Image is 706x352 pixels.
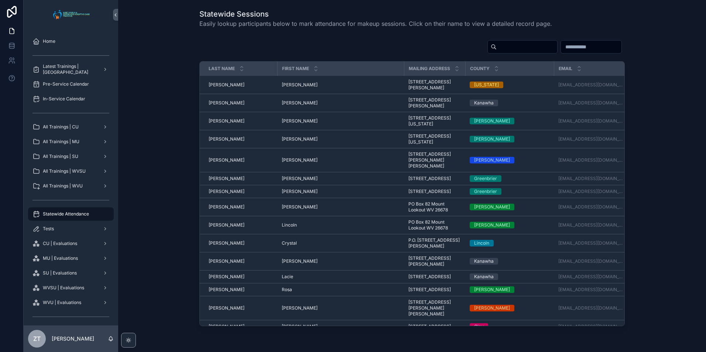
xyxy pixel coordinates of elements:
[558,204,624,210] a: [EMAIL_ADDRESS][DOMAIN_NAME]
[33,334,41,343] span: ZT
[474,136,510,142] div: [PERSON_NAME]
[209,274,244,280] span: [PERSON_NAME]
[408,274,461,280] a: [STREET_ADDRESS]
[282,118,318,124] span: [PERSON_NAME]
[28,237,114,250] a: CU | Evaluations
[282,324,400,329] a: [PERSON_NAME]
[470,188,549,195] a: Greenbrier
[474,222,510,228] div: [PERSON_NAME]
[209,100,273,106] a: [PERSON_NAME]
[28,150,114,163] a: All Trainings | SU
[282,222,400,228] a: Lincoln
[282,136,318,142] span: [PERSON_NAME]
[408,287,461,293] a: [STREET_ADDRESS]
[474,118,510,124] div: [PERSON_NAME]
[209,66,235,72] span: Last Name
[558,157,624,163] a: [EMAIL_ADDRESS][DOMAIN_NAME]
[43,300,81,306] span: WVU | Evaluations
[558,287,624,293] a: [EMAIL_ADDRESS][DOMAIN_NAME]
[209,157,244,163] span: [PERSON_NAME]
[558,100,624,106] a: [EMAIL_ADDRESS][DOMAIN_NAME]
[470,100,549,106] a: Kanawha
[408,299,461,317] a: [STREET_ADDRESS][PERSON_NAME][PERSON_NAME]
[470,66,490,72] span: County
[558,118,624,124] a: [EMAIL_ADDRESS][DOMAIN_NAME]
[209,240,273,246] a: [PERSON_NAME]
[43,241,77,246] span: CU | Evaluations
[209,82,273,88] a: [PERSON_NAME]
[474,204,510,210] div: [PERSON_NAME]
[209,222,273,228] a: [PERSON_NAME]
[470,273,549,280] a: Kanawha
[209,136,244,142] span: [PERSON_NAME]
[282,305,400,311] a: [PERSON_NAME]
[28,266,114,280] a: SU | Evaluations
[470,157,549,163] a: [PERSON_NAME]
[408,133,461,145] a: [STREET_ADDRESS][US_STATE]
[209,287,273,293] a: [PERSON_NAME]
[43,139,79,145] span: All Trainings | MU
[470,204,549,210] a: [PERSON_NAME]
[209,136,273,142] a: [PERSON_NAME]
[282,82,400,88] a: [PERSON_NAME]
[474,100,494,106] div: Kanawha
[282,222,297,228] span: Lincoln
[470,240,549,246] a: Lincoln
[43,153,78,159] span: All Trainings | SU
[558,305,624,311] a: [EMAIL_ADDRESS][DOMAIN_NAME]
[474,157,510,163] div: [PERSON_NAME]
[43,226,54,232] span: Tests
[474,82,499,88] div: [US_STATE]
[408,237,461,249] span: P.O. [STREET_ADDRESS][PERSON_NAME]
[474,240,489,246] div: Lincoln
[28,281,114,294] a: WVSU | Evaluations
[558,176,624,182] a: [EMAIL_ADDRESS][DOMAIN_NAME]
[209,82,244,88] span: [PERSON_NAME]
[28,179,114,193] a: All Trainings | WVU
[28,135,114,148] a: All Trainings | MU
[43,183,83,189] span: All Trainings | WVU
[470,305,549,311] a: [PERSON_NAME]
[43,81,89,87] span: Pre-Service Calendar
[24,30,118,325] div: scrollable content
[474,258,494,265] div: Kanawha
[470,136,549,142] a: [PERSON_NAME]
[558,222,624,228] a: [EMAIL_ADDRESS][DOMAIN_NAME]
[28,165,114,178] a: All Trainings | WVSU
[199,19,552,28] span: Easily lookup participants below to mark attendance for makeup sessions. Click on their name to v...
[282,274,293,280] span: Lacie
[558,82,624,88] a: [EMAIL_ADDRESS][DOMAIN_NAME]
[558,324,624,329] a: [EMAIL_ADDRESS][DOMAIN_NAME]
[282,189,318,194] span: [PERSON_NAME]
[559,66,572,72] span: Email
[209,305,273,311] a: [PERSON_NAME]
[43,270,77,276] span: SU | Evaluations
[282,82,318,88] span: [PERSON_NAME]
[409,66,450,72] span: Mailing Address
[209,258,273,264] a: [PERSON_NAME]
[52,335,94,342] p: [PERSON_NAME]
[282,324,318,329] span: [PERSON_NAME]
[282,305,318,311] span: [PERSON_NAME]
[282,204,400,210] a: [PERSON_NAME]
[209,118,244,124] span: [PERSON_NAME]
[209,204,273,210] a: [PERSON_NAME]
[282,287,292,293] span: Rosa
[282,157,400,163] a: [PERSON_NAME]
[408,151,461,169] span: [STREET_ADDRESS][PERSON_NAME][PERSON_NAME]
[282,189,400,194] a: [PERSON_NAME]
[28,77,114,91] a: Pre-Service Calendar
[209,189,273,194] a: [PERSON_NAME]
[282,136,400,142] a: [PERSON_NAME]
[408,287,451,293] span: [STREET_ADDRESS]
[408,324,461,329] a: [STREET_ADDRESS]
[408,255,461,267] span: [STREET_ADDRESS][PERSON_NAME]
[209,258,244,264] span: [PERSON_NAME]
[209,240,244,246] span: [PERSON_NAME]
[43,211,89,217] span: Statewide Attendance
[282,240,400,246] a: Crystal
[474,323,484,330] div: Clay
